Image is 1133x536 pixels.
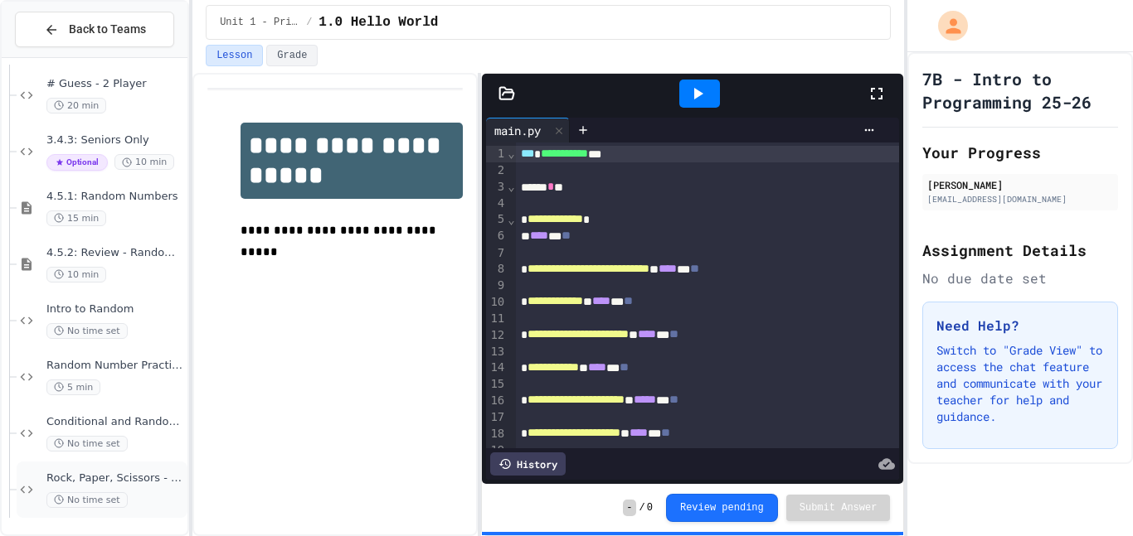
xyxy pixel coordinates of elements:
h2: Your Progress [922,141,1118,164]
div: 8 [486,261,507,278]
h3: Need Help? [936,316,1104,336]
div: 12 [486,327,507,344]
span: 5 min [46,379,100,395]
div: 14 [486,360,507,376]
button: Lesson [206,45,263,66]
span: 0 [647,501,653,514]
span: Fold line [507,147,515,160]
span: Intro to Random [46,302,184,316]
div: 7 [486,245,507,262]
span: No time set [46,323,128,339]
span: Unit 1 - Print Statements [220,16,299,29]
span: No time set [46,492,128,508]
div: 9 [486,278,507,294]
div: 1 [486,146,507,162]
button: Grade [266,45,318,66]
span: / [639,501,645,514]
div: 13 [486,344,507,360]
span: Fold line [507,180,515,193]
div: 11 [486,311,507,327]
div: 17 [486,409,507,426]
span: / [306,16,312,29]
div: [PERSON_NAME] [927,177,1113,192]
span: Random Number Practice [46,359,184,373]
span: No time set [46,436,128,451]
p: Switch to "Grade View" to access the chat feature and communicate with your teacher for help and ... [936,342,1104,425]
div: 10 [486,294,507,311]
div: main.py [486,118,570,142]
h2: Assignment Details [922,239,1118,262]
span: 1.0 Hello World [319,12,438,32]
span: 20 min [46,98,106,113]
div: 18 [486,426,507,442]
div: main.py [486,122,549,139]
span: Conditional and Random Practice [46,415,184,429]
button: Submit Answer [786,495,891,521]
h1: 7B - Intro to Programming 25-26 [922,67,1118,113]
span: 3.4.3: Seniors Only [46,133,184,147]
span: 4.5.2: Review - Random Numbers [46,246,184,260]
span: 10 min [114,154,174,170]
span: Back to Teams [69,21,146,38]
div: 6 [486,228,507,244]
span: Fold line [507,213,515,226]
div: History [490,452,566,476]
span: - [623,500,635,516]
button: Review pending [666,494,778,522]
span: 4.5.1: Random Numbers [46,190,184,204]
span: Submit Answer [800,501,878,514]
div: My Account [921,7,972,45]
div: 3 [486,179,507,196]
div: No due date set [922,268,1118,288]
span: 10 min [46,267,106,282]
div: 16 [486,393,507,409]
span: # Guess - 2 Player [46,77,184,91]
div: 19 [486,442,507,459]
span: Optional [46,154,108,171]
div: 15 [486,376,507,393]
span: 15 min [46,210,106,226]
div: 2 [486,162,507,179]
div: [EMAIL_ADDRESS][DOMAIN_NAME] [927,193,1113,205]
div: 4 [486,196,507,212]
button: Back to Teams [15,12,174,47]
span: Rock, Paper, Scissors - Conditionals [46,471,184,485]
div: 5 [486,211,507,228]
